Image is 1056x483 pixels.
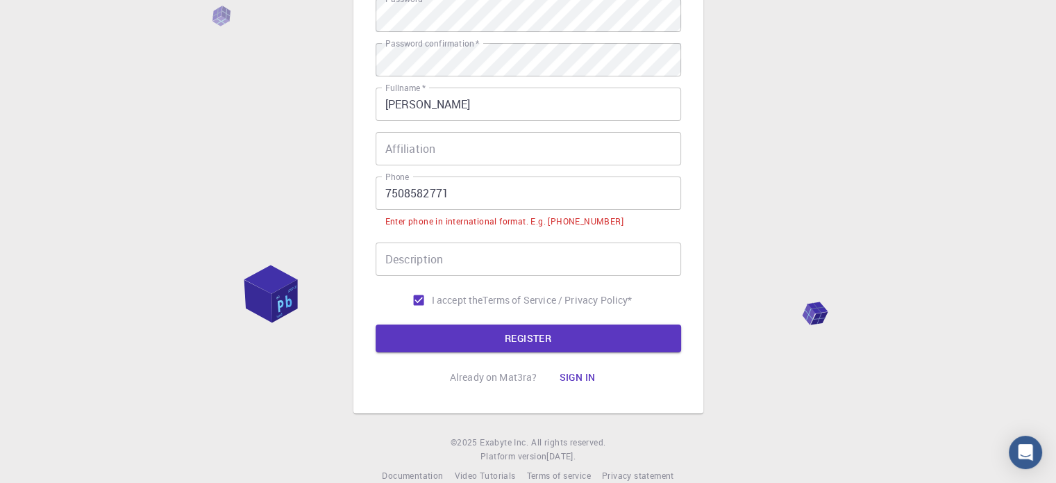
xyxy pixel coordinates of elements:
span: © 2025 [451,436,480,450]
a: Video Tutorials [454,469,515,483]
span: Documentation [382,470,443,481]
label: Fullname [385,82,426,94]
span: Platform version [480,450,546,464]
span: All rights reserved. [531,436,605,450]
a: Terms of Service / Privacy Policy* [483,293,632,307]
p: Already on Mat3ra? [450,370,537,384]
p: Terms of Service / Privacy Policy * [483,293,632,307]
button: REGISTER [376,325,681,352]
label: Phone [385,171,409,183]
span: Video Tutorials [454,470,515,481]
span: Privacy statement [602,470,674,481]
a: Terms of service [526,469,590,483]
a: Documentation [382,469,443,483]
button: Sign in [548,363,606,391]
a: Exabyte Inc. [480,436,528,450]
a: Privacy statement [602,469,674,483]
a: [DATE]. [546,450,576,464]
span: [DATE] . [546,450,576,461]
span: I accept the [432,293,483,307]
label: Password confirmation [385,38,479,49]
div: Enter phone in international format. E.g. [PHONE_NUMBER] [385,215,623,229]
span: Terms of service [526,470,590,481]
span: Exabyte Inc. [480,436,528,448]
div: Open Intercom Messenger [1009,436,1042,469]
